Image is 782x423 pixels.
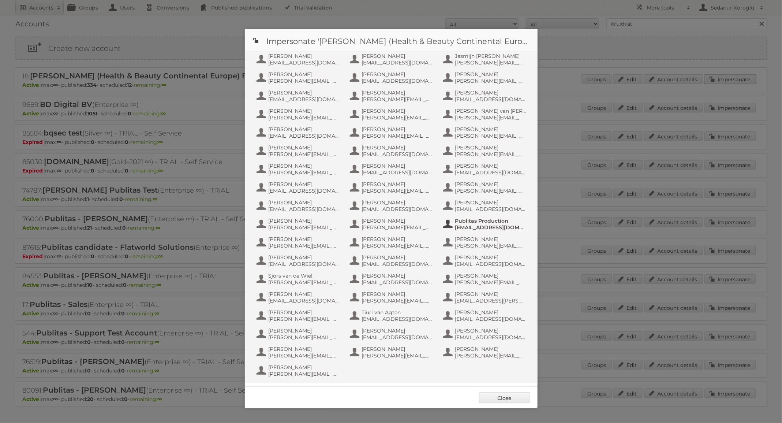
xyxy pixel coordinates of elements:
[362,242,433,249] span: [PERSON_NAME][EMAIL_ADDRESS][DOMAIN_NAME]
[269,291,340,297] span: [PERSON_NAME]
[442,290,528,305] button: [PERSON_NAME] [EMAIL_ADDRESS][PERSON_NAME][DOMAIN_NAME]
[362,108,433,114] span: [PERSON_NAME]
[362,224,433,231] span: [PERSON_NAME][EMAIL_ADDRESS][DOMAIN_NAME]
[269,59,340,66] span: [EMAIL_ADDRESS][DOMAIN_NAME]
[442,345,528,360] button: [PERSON_NAME] [PERSON_NAME][EMAIL_ADDRESS][DOMAIN_NAME]
[269,327,340,334] span: [PERSON_NAME]
[455,144,526,151] span: [PERSON_NAME]
[256,217,342,231] button: [PERSON_NAME] [PERSON_NAME][EMAIL_ADDRESS][DOMAIN_NAME]
[455,261,526,267] span: [EMAIL_ADDRESS][DOMAIN_NAME]
[256,363,342,378] button: [PERSON_NAME] [PERSON_NAME][EMAIL_ADDRESS][DOMAIN_NAME]
[455,163,526,169] span: [PERSON_NAME]
[256,253,342,268] button: [PERSON_NAME] [EMAIL_ADDRESS][DOMAIN_NAME]
[256,290,342,305] button: [PERSON_NAME] [EMAIL_ADDRESS][DOMAIN_NAME]
[455,53,526,59] span: Jasmijn [PERSON_NAME]
[455,316,526,322] span: [EMAIL_ADDRESS][DOMAIN_NAME]
[349,89,435,103] button: [PERSON_NAME] [PERSON_NAME][EMAIL_ADDRESS][DOMAIN_NAME]
[362,309,433,316] span: Tiuri van Agten
[256,345,342,360] button: [PERSON_NAME] [PERSON_NAME][EMAIL_ADDRESS][DOMAIN_NAME]
[362,96,433,103] span: [PERSON_NAME][EMAIL_ADDRESS][DOMAIN_NAME]
[256,198,342,213] button: [PERSON_NAME] [EMAIL_ADDRESS][DOMAIN_NAME]
[362,352,433,359] span: [PERSON_NAME][EMAIL_ADDRESS][DOMAIN_NAME]
[362,236,433,242] span: [PERSON_NAME]
[269,334,340,341] span: [PERSON_NAME][EMAIL_ADDRESS][DOMAIN_NAME]
[362,163,433,169] span: [PERSON_NAME]
[479,392,530,403] a: Close
[256,125,342,140] button: [PERSON_NAME] [EMAIL_ADDRESS][DOMAIN_NAME]
[362,316,433,322] span: [EMAIL_ADDRESS][DOMAIN_NAME]
[269,151,340,157] span: [PERSON_NAME][EMAIL_ADDRESS][DOMAIN_NAME]
[455,188,526,194] span: [PERSON_NAME][EMAIL_ADDRESS][DOMAIN_NAME]
[362,126,433,133] span: [PERSON_NAME]
[362,346,433,352] span: [PERSON_NAME]
[349,162,435,177] button: [PERSON_NAME] [EMAIL_ADDRESS][DOMAIN_NAME]
[362,89,433,96] span: [PERSON_NAME]
[455,218,526,224] span: Publitas Production
[455,78,526,84] span: [PERSON_NAME][EMAIL_ADDRESS][DOMAIN_NAME]
[269,53,340,59] span: [PERSON_NAME]
[442,144,528,158] button: [PERSON_NAME] [PERSON_NAME][EMAIL_ADDRESS][DOMAIN_NAME]
[349,70,435,85] button: [PERSON_NAME] [EMAIL_ADDRESS][DOMAIN_NAME]
[269,224,340,231] span: [PERSON_NAME][EMAIL_ADDRESS][DOMAIN_NAME]
[269,78,340,84] span: [PERSON_NAME][EMAIL_ADDRESS][DOMAIN_NAME]
[455,309,526,316] span: [PERSON_NAME]
[349,144,435,158] button: [PERSON_NAME] [EMAIL_ADDRESS][DOMAIN_NAME]
[349,272,435,286] button: [PERSON_NAME] [EMAIL_ADDRESS][DOMAIN_NAME]
[269,133,340,139] span: [EMAIL_ADDRESS][DOMAIN_NAME]
[256,235,342,250] button: [PERSON_NAME] [PERSON_NAME][EMAIL_ADDRESS][DOMAIN_NAME]
[442,198,528,213] button: [PERSON_NAME] [EMAIL_ADDRESS][DOMAIN_NAME]
[362,133,433,139] span: [PERSON_NAME][EMAIL_ADDRESS][DOMAIN_NAME]
[256,327,342,341] button: [PERSON_NAME] [PERSON_NAME][EMAIL_ADDRESS][DOMAIN_NAME]
[455,279,526,286] span: [PERSON_NAME][EMAIL_ADDRESS][DOMAIN_NAME]
[269,108,340,114] span: [PERSON_NAME]
[442,272,528,286] button: [PERSON_NAME] [PERSON_NAME][EMAIL_ADDRESS][DOMAIN_NAME]
[269,114,340,121] span: [PERSON_NAME][EMAIL_ADDRESS][DOMAIN_NAME]
[269,279,340,286] span: [PERSON_NAME][EMAIL_ADDRESS][DOMAIN_NAME]
[442,52,528,67] button: Jasmijn [PERSON_NAME] [PERSON_NAME][EMAIL_ADDRESS][DOMAIN_NAME]
[362,181,433,188] span: [PERSON_NAME]
[349,253,435,268] button: [PERSON_NAME] [EMAIL_ADDRESS][DOMAIN_NAME]
[442,107,528,122] button: [PERSON_NAME] van [PERSON_NAME] [PERSON_NAME][EMAIL_ADDRESS][DOMAIN_NAME]
[455,108,526,114] span: [PERSON_NAME] van [PERSON_NAME]
[455,169,526,176] span: [EMAIL_ADDRESS][DOMAIN_NAME]
[455,327,526,334] span: [PERSON_NAME]
[362,272,433,279] span: [PERSON_NAME]
[455,89,526,96] span: [PERSON_NAME]
[349,217,435,231] button: [PERSON_NAME] [PERSON_NAME][EMAIL_ADDRESS][DOMAIN_NAME]
[269,316,340,322] span: [PERSON_NAME][EMAIL_ADDRESS][DOMAIN_NAME]
[256,107,342,122] button: [PERSON_NAME] [PERSON_NAME][EMAIL_ADDRESS][DOMAIN_NAME]
[256,308,342,323] button: [PERSON_NAME] [PERSON_NAME][EMAIL_ADDRESS][DOMAIN_NAME]
[362,206,433,212] span: [EMAIL_ADDRESS][DOMAIN_NAME]
[269,236,340,242] span: [PERSON_NAME]
[362,327,433,334] span: [PERSON_NAME]
[269,352,340,359] span: [PERSON_NAME][EMAIL_ADDRESS][DOMAIN_NAME]
[349,125,435,140] button: [PERSON_NAME] [PERSON_NAME][EMAIL_ADDRESS][DOMAIN_NAME]
[455,346,526,352] span: [PERSON_NAME]
[269,199,340,206] span: [PERSON_NAME]
[362,199,433,206] span: [PERSON_NAME]
[269,169,340,176] span: [PERSON_NAME][EMAIL_ADDRESS][DOMAIN_NAME]
[362,188,433,194] span: [PERSON_NAME][EMAIL_ADDRESS][DOMAIN_NAME]
[362,261,433,267] span: [EMAIL_ADDRESS][DOMAIN_NAME]
[269,254,340,261] span: [PERSON_NAME]
[269,188,340,194] span: [EMAIL_ADDRESS][DOMAIN_NAME]
[349,327,435,341] button: [PERSON_NAME] [EMAIL_ADDRESS][DOMAIN_NAME]
[362,114,433,121] span: [PERSON_NAME][EMAIL_ADDRESS][DOMAIN_NAME]
[455,334,526,341] span: [EMAIL_ADDRESS][DOMAIN_NAME]
[455,133,526,139] span: [PERSON_NAME][EMAIL_ADDRESS][DOMAIN_NAME]
[256,180,342,195] button: [PERSON_NAME] [EMAIL_ADDRESS][DOMAIN_NAME]
[455,254,526,261] span: [PERSON_NAME]
[269,144,340,151] span: [PERSON_NAME]
[455,151,526,157] span: [PERSON_NAME][EMAIL_ADDRESS][DOMAIN_NAME]
[256,89,342,103] button: [PERSON_NAME] [EMAIL_ADDRESS][DOMAIN_NAME]
[269,96,340,103] span: [EMAIL_ADDRESS][DOMAIN_NAME]
[455,59,526,66] span: [PERSON_NAME][EMAIL_ADDRESS][DOMAIN_NAME]
[455,272,526,279] span: [PERSON_NAME]
[455,96,526,103] span: [EMAIL_ADDRESS][DOMAIN_NAME]
[362,151,433,157] span: [EMAIL_ADDRESS][DOMAIN_NAME]
[269,71,340,78] span: [PERSON_NAME]
[442,70,528,85] button: [PERSON_NAME] [PERSON_NAME][EMAIL_ADDRESS][DOMAIN_NAME]
[362,59,433,66] span: [EMAIL_ADDRESS][DOMAIN_NAME]
[269,206,340,212] span: [EMAIL_ADDRESS][DOMAIN_NAME]
[455,291,526,297] span: [PERSON_NAME]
